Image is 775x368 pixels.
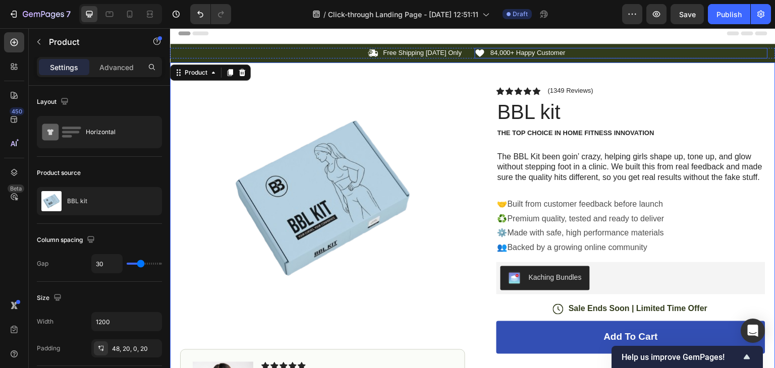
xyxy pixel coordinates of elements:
p: 👥Backed by a growing online community [327,212,594,227]
input: Auto [92,313,161,331]
button: Save [671,4,704,24]
div: Width [37,317,53,326]
div: Undo/Redo [190,4,231,24]
div: Product [13,40,39,49]
button: Add to cart [326,293,595,326]
div: Rich Text Editor. Editing area: main [398,275,538,287]
p: BBL kit [67,198,87,205]
div: 450 [10,107,24,115]
p: 7 [66,8,71,20]
span: Save [679,10,696,19]
div: Column spacing [37,233,97,247]
h1: BBL kit [326,70,595,98]
div: Padding [37,344,60,353]
button: Publish [708,4,750,24]
button: 7 [4,4,75,24]
div: Rich Text Editor. Editing area: main [326,122,595,156]
div: Layout [37,95,71,109]
p: (1349 Reviews) [378,58,423,67]
img: KachingBundles.png [339,244,351,256]
iframe: Design area [170,28,775,368]
div: Open Intercom Messenger [741,319,765,343]
div: Add to cart [434,303,488,316]
p: ⚙️Made with safe, high performance materials [327,198,594,212]
p: Product [49,36,135,48]
p: Advanced [99,62,134,73]
div: Publish [716,9,742,20]
p: Settings [50,62,78,73]
p: The BBL Kit been goin’ crazy, helping girls shape up, tone up, and glow without stepping foot in ... [327,124,594,155]
span: Help us improve GemPages! [622,352,741,362]
p: Sale Ends Soon | Limited Time Offer [399,275,537,286]
div: Product source [37,168,81,177]
div: Beta [8,185,24,193]
div: 48, 20, 0, 20 [112,344,159,353]
span: / [323,9,326,20]
div: Gap [37,259,48,268]
button: Show survey - Help us improve GemPages! [622,351,753,363]
span: Draft [513,10,528,19]
button: Kaching Bundles [330,238,420,262]
div: Horizontal [86,120,147,144]
img: product feature img [41,191,62,211]
div: Kaching Bundles [359,244,412,255]
p: ♻️Premium quality, tested and ready to deliver [327,183,594,198]
div: Rich Text Editor. Editing area: main [326,100,595,110]
input: Auto [92,255,122,273]
p: The Top Choice in Home Fitness Innovation [327,101,594,109]
span: Click-through Landing Page - [DATE] 12:51:11 [328,9,478,20]
div: Size [37,291,64,305]
p: 🤝Built from customer feedback before launch [327,169,594,183]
